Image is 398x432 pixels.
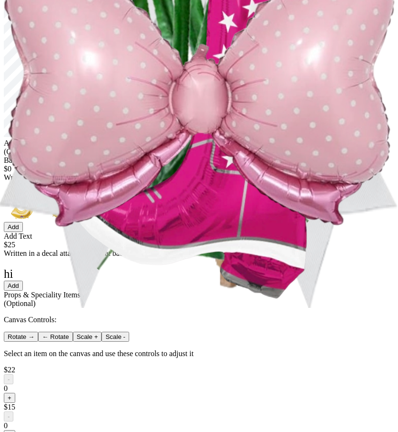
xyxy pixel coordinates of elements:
p: Select an item on the canvas and use these controls to adjust it [4,349,394,358]
button: Scale - [102,332,129,342]
button: Scale + [73,332,102,342]
button: - [4,411,13,421]
div: $22 [4,366,394,374]
div: 0 [4,384,394,393]
div: $15 [4,403,394,411]
button: Rotate → [4,332,38,342]
p: Canvas Controls: [4,316,394,324]
button: - [4,374,13,384]
div: 0 [4,421,394,430]
button: + [4,393,15,403]
button: ← Rotate [38,332,72,342]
